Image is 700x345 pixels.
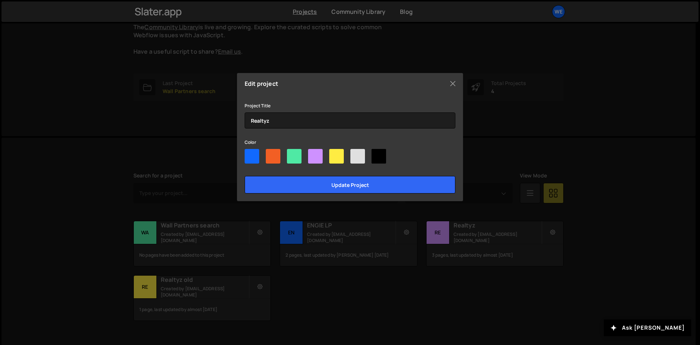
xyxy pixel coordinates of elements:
[245,139,256,146] label: Color
[245,81,278,87] h5: Edit project
[245,176,455,193] input: Update project
[604,319,691,336] button: Ask [PERSON_NAME]
[245,112,455,129] input: Project name
[245,102,271,110] label: Project Title
[447,78,458,89] button: Close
